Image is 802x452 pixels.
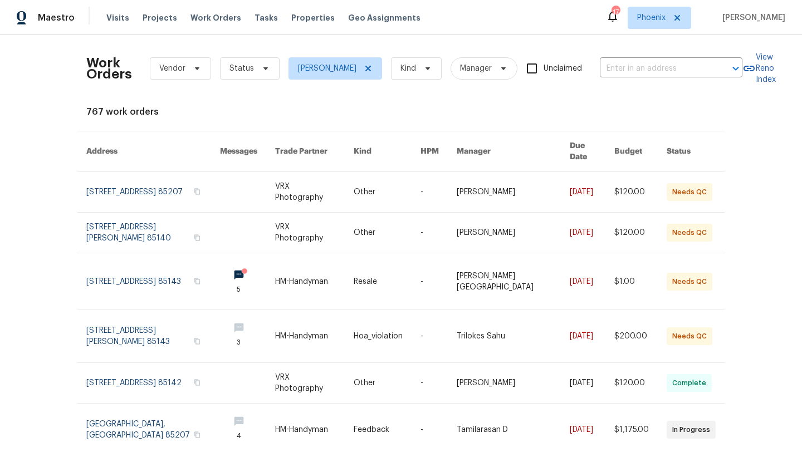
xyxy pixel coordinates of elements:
td: Other [345,363,412,404]
input: Enter in an address [600,60,711,77]
td: - [412,310,448,363]
th: Address [77,131,211,172]
td: - [412,363,448,404]
a: View Reno Index [742,52,776,85]
th: Messages [211,131,266,172]
span: Tasks [255,14,278,22]
th: Kind [345,131,412,172]
button: Copy Address [192,233,202,243]
span: Visits [106,12,129,23]
span: Manager [460,63,492,74]
th: Manager [448,131,561,172]
td: - [412,253,448,310]
button: Copy Address [192,430,202,440]
td: Hoa_violation [345,310,412,363]
td: [PERSON_NAME] [448,213,561,253]
span: Kind [400,63,416,74]
td: [PERSON_NAME][GEOGRAPHIC_DATA] [448,253,561,310]
button: Open [728,61,744,76]
th: Trade Partner [266,131,345,172]
td: [PERSON_NAME] [448,172,561,213]
span: Geo Assignments [348,12,420,23]
td: HM-Handyman [266,310,345,363]
span: [PERSON_NAME] [298,63,356,74]
span: [PERSON_NAME] [718,12,785,23]
div: 17 [612,7,619,18]
td: Resale [345,253,412,310]
td: - [412,213,448,253]
td: HM-Handyman [266,253,345,310]
button: Copy Address [192,377,202,387]
td: VRX Photography [266,213,345,253]
td: - [412,172,448,213]
td: Other [345,172,412,213]
th: Due Date [561,131,605,172]
span: Maestro [38,12,75,23]
span: Work Orders [190,12,241,23]
th: HPM [412,131,448,172]
td: VRX Photography [266,172,345,213]
div: 767 work orders [86,106,716,117]
td: Other [345,213,412,253]
h2: Work Orders [86,57,132,80]
button: Copy Address [192,186,202,196]
span: Phoenix [637,12,666,23]
th: Budget [605,131,658,172]
td: [PERSON_NAME] [448,363,561,404]
button: Copy Address [192,336,202,346]
span: Projects [143,12,177,23]
td: VRX Photography [266,363,345,404]
span: Vendor [159,63,185,74]
button: Copy Address [192,276,202,286]
span: Unclaimed [544,63,582,75]
td: Trilokes Sahu [448,310,561,363]
span: Status [229,63,254,74]
th: Status [658,131,725,172]
span: Properties [291,12,335,23]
